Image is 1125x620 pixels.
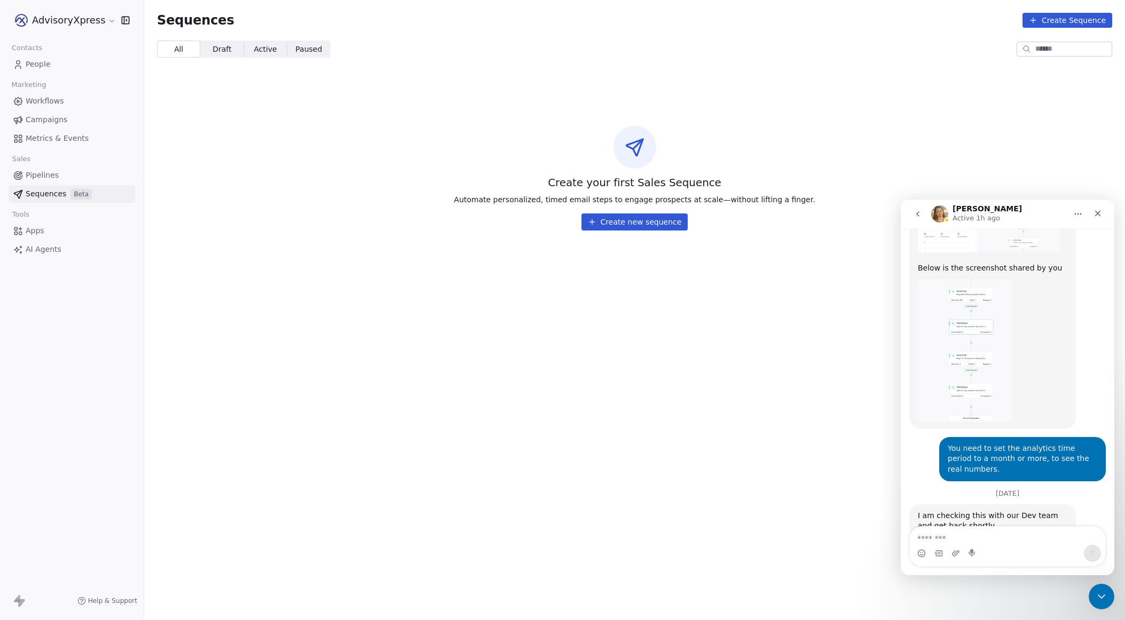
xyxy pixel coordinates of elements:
[17,349,25,358] button: Emoji picker
[9,185,135,203] a: SequencesBeta
[295,44,322,55] span: Paused
[77,597,137,605] a: Help & Support
[9,241,135,258] a: AI Agents
[26,133,89,144] span: Metrics & Events
[26,225,44,236] span: Apps
[454,194,815,205] span: Automate personalized, timed email steps to engage prospects at scale—without lifting a finger.
[51,349,59,358] button: Upload attachment
[7,77,51,93] span: Marketing
[68,349,76,358] button: Start recording
[26,59,51,70] span: People
[548,175,721,190] span: Create your first Sales Sequence
[9,130,135,147] a: Metrics & Events
[17,311,167,332] div: I am checking this with our Dev team and get back shortly.
[26,96,64,107] span: Workflows
[38,237,205,282] div: You need to set the analytics time period to a month or more, to see the real numbers.
[7,40,47,56] span: Contacts
[9,290,205,305] div: [DATE]
[213,44,231,55] span: Draft
[9,305,175,338] div: I am checking this with our Dev team and get back shortly.
[9,327,204,345] textarea: Message…
[157,13,234,28] span: Sequences
[254,44,277,55] span: Active
[1022,13,1112,28] button: Create Sequence
[9,111,135,129] a: Campaigns
[47,244,196,275] div: You need to set the analytics time period to a month or more, to see the real numbers.
[901,200,1114,575] iframe: Intercom live chat
[70,189,92,200] span: Beta
[9,92,135,110] a: Workflows
[26,188,66,200] span: Sequences
[7,206,34,222] span: Tools
[34,349,42,358] button: Gif picker
[13,11,114,29] button: AdvisoryXpress
[9,305,205,357] div: Harinder says…
[26,244,61,255] span: AI Agents
[581,213,688,230] button: Create new sequence
[183,345,200,362] button: Send a message…
[26,114,67,125] span: Campaigns
[1089,584,1114,609] iframe: Intercom live chat
[15,14,28,27] img: AX_logo_device_1080.png
[17,63,167,74] div: Below is the screenshot shared by you
[88,597,137,605] span: Help & Support
[7,151,35,167] span: Sales
[9,237,205,290] div: Steve says…
[32,13,105,27] span: AdvisoryXpress
[9,55,135,73] a: People
[9,166,135,184] a: Pipelines
[26,170,59,181] span: Pipelines
[9,222,135,240] a: Apps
